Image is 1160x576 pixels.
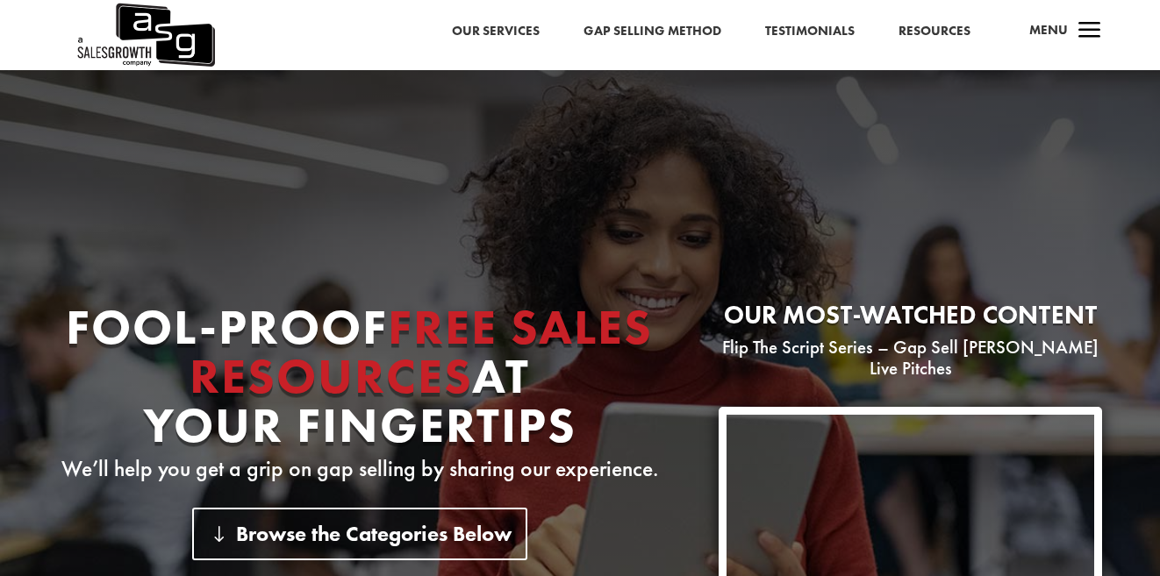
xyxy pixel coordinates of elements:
[58,459,662,480] p: We’ll help you get a grip on gap selling by sharing our experience.
[584,20,721,43] a: Gap Selling Method
[1029,21,1068,39] span: Menu
[190,295,654,408] span: Free Sales Resources
[719,302,1102,337] h2: Our most-watched content
[58,302,662,459] h1: Fool-proof At Your Fingertips
[452,20,540,43] a: Our Services
[1072,14,1107,49] span: a
[719,337,1102,379] p: Flip The Script Series – Gap Sell [PERSON_NAME] Live Pitches
[899,20,970,43] a: Resources
[192,508,528,559] a: Browse the Categories Below
[765,20,855,43] a: Testimonials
